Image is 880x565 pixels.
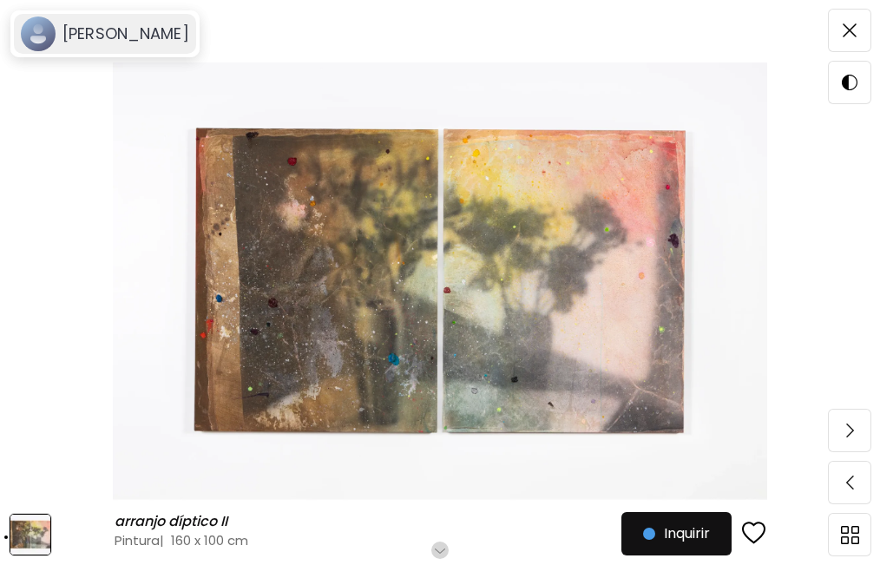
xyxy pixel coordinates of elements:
button: Inquirir [621,512,732,555]
span: Inquirir [643,523,710,544]
h6: arranjo díptico II [115,513,232,530]
h6: [PERSON_NAME] [62,23,189,44]
h4: Pintura | 160 x 100 cm [115,531,621,549]
button: favorites [732,510,777,557]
